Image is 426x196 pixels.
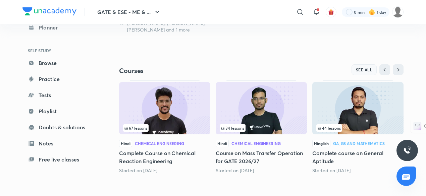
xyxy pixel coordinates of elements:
[123,124,206,132] div: infosection
[318,126,341,130] span: 44 lessons
[22,153,100,166] a: Free live classes
[124,126,147,130] span: 67 lessons
[22,45,100,56] h6: SELF STUDY
[216,80,307,174] div: Course on Mass Transfer Operation for GATE 2026/27
[119,140,132,147] span: Hindi
[392,6,404,18] img: yash Singh
[22,56,100,70] a: Browse
[216,82,307,134] img: Thumbnail
[119,80,210,174] div: Complete Course on Chemical Reaction Engineering
[216,140,229,147] span: Hindi
[22,121,100,134] a: Doubts & solutions
[316,124,400,132] div: infosection
[22,137,100,150] a: Notes
[312,80,404,174] div: Complete course on General Aptitude
[22,7,76,15] img: Company Logo
[312,140,330,147] span: Hinglish
[216,149,307,165] h5: Course on Mass Transfer Operation for GATE 2026/27
[352,64,377,75] button: SEE ALL
[312,149,404,165] h5: Complete course on General Aptitude
[123,124,206,132] div: infocontainer
[316,124,400,132] div: left
[119,82,210,134] img: Thumbnail
[93,5,165,19] button: GATE & ESE - ME & ...
[403,146,411,154] img: ttu
[312,82,404,134] img: Thumbnail
[22,72,100,86] a: Practice
[221,126,244,130] span: 34 lessons
[216,167,307,174] div: Started on Jul 24
[356,67,373,72] span: SEE ALL
[119,167,210,174] div: Started on Aug 29
[22,21,100,34] a: Planner
[220,124,303,132] div: left
[333,141,385,145] div: GA, GS and Mathematics
[123,124,206,132] div: left
[369,9,375,15] img: streak
[119,20,210,33] div: Devendra Poonia, Ankur Bansal, Aman Raj and 1 more
[22,7,76,17] a: Company Logo
[328,9,334,15] img: avatar
[220,124,303,132] div: infosection
[316,124,400,132] div: infocontainer
[22,105,100,118] a: Playlist
[135,141,184,145] div: Chemical Engineering
[22,88,100,102] a: Tests
[119,149,210,165] h5: Complete Course on Chemical Reaction Engineering
[220,124,303,132] div: infocontainer
[119,66,261,75] h4: Courses
[326,7,336,17] button: avatar
[312,167,404,174] div: Started on Jun 27
[231,141,281,145] div: Chemical Engineering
